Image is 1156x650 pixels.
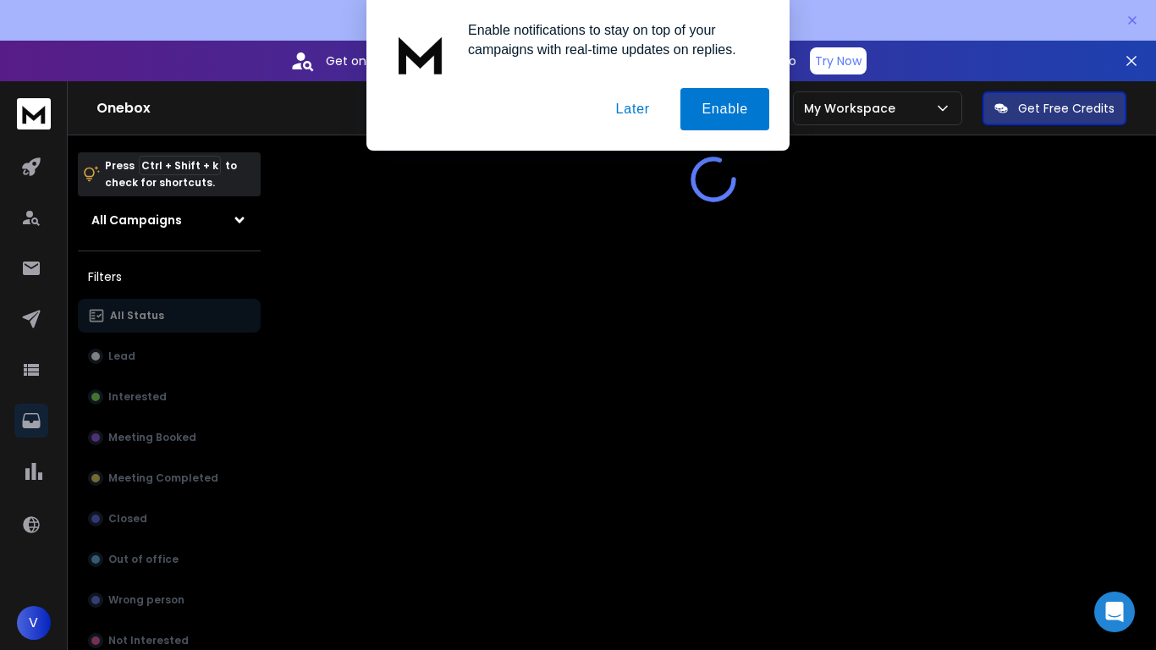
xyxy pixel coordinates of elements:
button: Enable [680,88,769,130]
p: Press to check for shortcuts. [105,157,237,191]
div: Enable notifications to stay on top of your campaigns with real-time updates on replies. [454,20,769,59]
h1: All Campaigns [91,212,182,229]
button: All Campaigns [78,203,261,237]
button: V [17,606,51,640]
div: Open Intercom Messenger [1094,592,1135,632]
img: notification icon [387,20,454,88]
h3: Filters [78,265,261,289]
span: Ctrl + Shift + k [139,156,221,175]
button: Later [594,88,670,130]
